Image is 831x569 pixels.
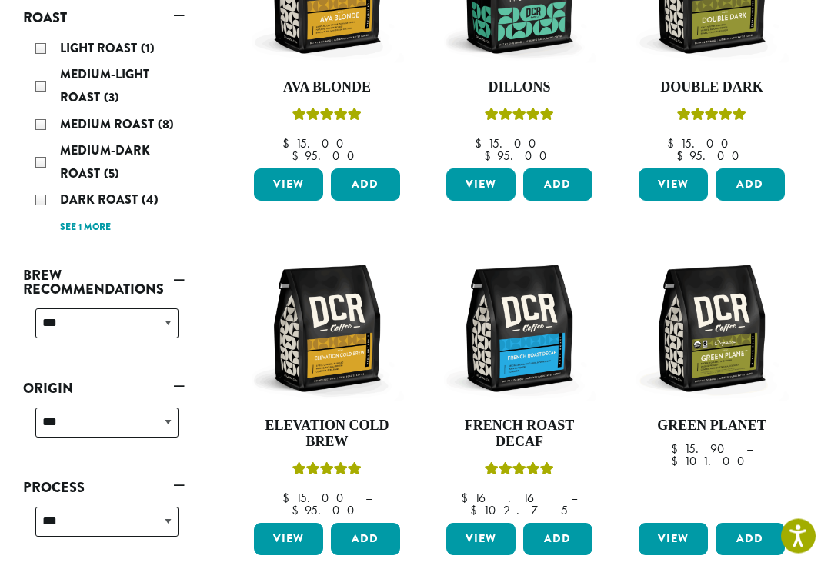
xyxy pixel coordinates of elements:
[470,503,568,519] bdi: 102.75
[484,148,554,165] bdi: 95.00
[750,136,756,152] span: –
[23,32,185,245] div: Roast
[446,169,516,201] a: View
[639,524,708,556] a: View
[282,491,295,507] span: $
[671,441,684,458] span: $
[292,148,305,165] span: $
[23,263,185,303] a: Brew Recommendations
[676,148,746,165] bdi: 95.00
[282,136,295,152] span: $
[746,441,753,458] span: –
[716,169,785,201] button: Add
[365,136,372,152] span: –
[442,252,596,406] img: DCR-12oz-French-Roast-Decaf-Stock-scaled.png
[23,501,185,556] div: Process
[671,441,732,458] bdi: 15.90
[485,106,554,129] div: Rated 5.00 out of 5
[292,148,362,165] bdi: 95.00
[142,191,159,209] span: (4)
[250,252,404,406] img: DCR-12oz-Elevation-Cold-Brew-Stock-scaled.png
[331,169,400,201] button: Add
[292,503,362,519] bdi: 95.00
[60,66,149,107] span: Medium-Light Roast
[523,524,592,556] button: Add
[639,169,708,201] a: View
[60,116,158,134] span: Medium Roast
[331,524,400,556] button: Add
[104,89,119,107] span: (3)
[461,491,474,507] span: $
[558,136,564,152] span: –
[523,169,592,201] button: Add
[667,136,736,152] bdi: 15.00
[671,454,684,470] span: $
[250,80,404,97] h4: Ava Blonde
[716,524,785,556] button: Add
[475,136,543,152] bdi: 15.00
[442,418,596,451] h4: French Roast Decaf
[292,503,305,519] span: $
[23,303,185,358] div: Brew Recommendations
[282,491,351,507] bdi: 15.00
[60,40,141,58] span: Light Roast
[635,252,789,517] a: Green Planet
[282,136,351,152] bdi: 15.00
[475,136,488,152] span: $
[461,491,556,507] bdi: 16.16
[442,252,596,517] a: French Roast DecafRated 5.00 out of 5
[442,80,596,97] h4: Dillons
[365,491,372,507] span: –
[635,80,789,97] h4: Double Dark
[23,402,185,457] div: Origin
[60,221,111,236] a: See 1 more
[292,106,362,129] div: Rated 5.00 out of 5
[485,461,554,484] div: Rated 5.00 out of 5
[677,106,746,129] div: Rated 4.50 out of 5
[158,116,174,134] span: (8)
[250,418,404,451] h4: Elevation Cold Brew
[104,165,119,183] span: (5)
[23,475,185,501] a: Process
[60,191,142,209] span: Dark Roast
[667,136,680,152] span: $
[250,252,404,517] a: Elevation Cold BrewRated 5.00 out of 5
[23,5,185,32] a: Roast
[141,40,155,58] span: (1)
[571,491,577,507] span: –
[60,142,150,183] span: Medium-Dark Roast
[671,454,752,470] bdi: 101.00
[676,148,689,165] span: $
[23,376,185,402] a: Origin
[635,252,789,406] img: DCR-12oz-FTO-Green-Planet-Stock-scaled.png
[292,461,362,484] div: Rated 5.00 out of 5
[254,524,323,556] a: View
[446,524,516,556] a: View
[254,169,323,201] a: View
[635,418,789,435] h4: Green Planet
[470,503,483,519] span: $
[484,148,497,165] span: $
